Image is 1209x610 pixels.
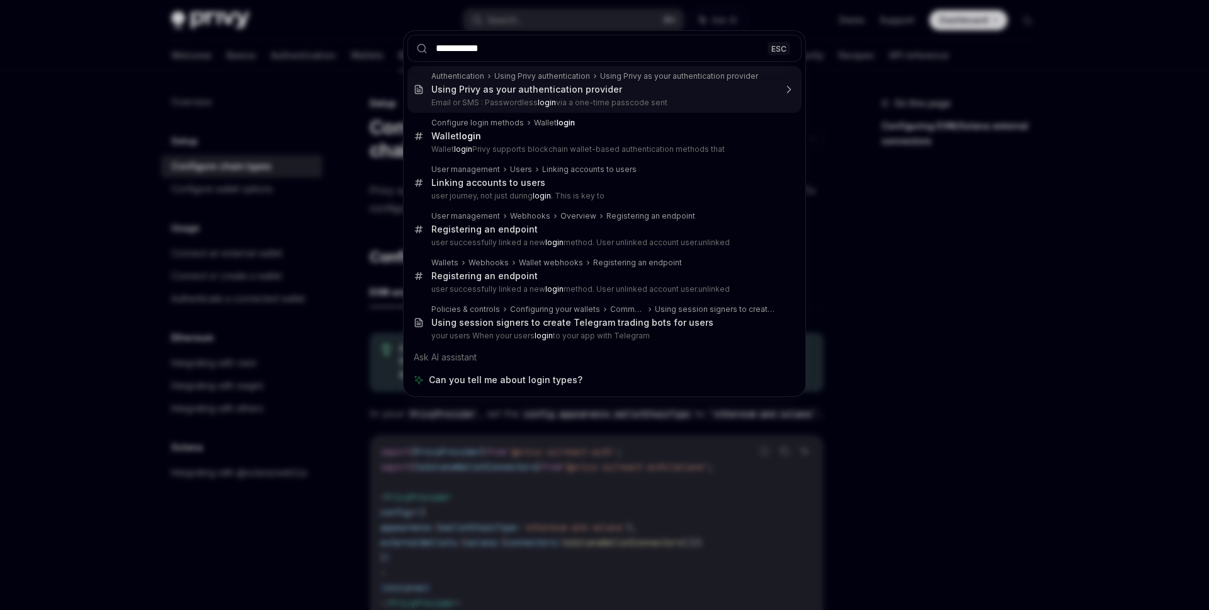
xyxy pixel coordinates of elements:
div: Using session signers to create Telegram trading bots for users [655,304,775,314]
b: login [557,118,575,127]
p: your users When your users to your app with Telegram [431,331,775,341]
b: login [533,191,551,200]
div: Wallets [431,258,458,268]
b: login [459,130,481,141]
div: ESC [768,42,790,55]
div: Configure login methods [431,118,524,128]
div: Wallet [431,130,481,142]
div: Using Privy authentication [494,71,590,81]
p: user successfully linked a new method. User unlinked account user.unlinked [431,238,775,248]
b: login [454,144,472,154]
div: User management [431,211,500,221]
div: Wallet [534,118,575,128]
div: Ask AI assistant [407,346,802,369]
div: Using Privy as your authentication provider [600,71,758,81]
div: Common use cases [610,304,645,314]
div: Authentication [431,71,484,81]
b: login [538,98,556,107]
div: Registering an endpoint [431,224,538,235]
p: user journey, not just during . This is key to [431,191,775,201]
div: Users [510,164,532,175]
div: Registering an endpoint [606,211,695,221]
div: Using session signers to create Telegram trading bots for users [431,317,713,328]
div: Using Privy as your authentication provider [431,84,622,95]
div: Wallet webhooks [519,258,583,268]
div: Linking accounts to users [431,177,545,188]
div: Registering an endpoint [593,258,682,268]
div: Webhooks [468,258,509,268]
div: User management [431,164,500,175]
div: Webhooks [510,211,550,221]
div: Linking accounts to users [542,164,637,175]
b: login [535,331,553,340]
b: login [545,284,564,294]
p: Email or SMS : Passwordless via a one-time passcode sent [431,98,775,108]
b: login [545,238,564,247]
div: Configuring your wallets [510,304,600,314]
p: Wallet Privy supports blockchain wallet-based authentication methods that [431,144,775,154]
div: Overview [560,211,596,221]
span: Can you tell me about login types? [429,374,582,386]
div: Registering an endpoint [431,270,538,282]
p: user successfully linked a new method. User unlinked account user.unlinked [431,284,775,294]
div: Policies & controls [431,304,500,314]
